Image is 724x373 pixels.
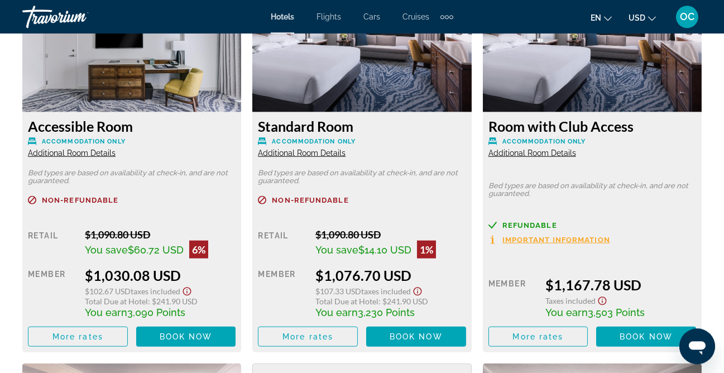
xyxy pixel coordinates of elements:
button: Change currency [629,9,656,26]
h3: Accessible Room [28,117,236,134]
p: Bed types are based on availability at check-in, and are not guaranteed. [488,181,696,197]
a: Flights [317,12,341,21]
div: Member [488,276,537,318]
div: Retail [258,228,306,258]
button: Book now [366,326,466,346]
span: Non-refundable [42,196,118,203]
span: $102.67 USD [85,286,131,295]
div: 1% [417,240,436,258]
span: $60.72 USD [128,243,184,255]
div: Retail [28,228,76,258]
button: Book now [136,326,236,346]
div: $1,090.80 USD [85,228,236,240]
span: Accommodation Only [272,137,356,145]
div: Member [258,266,306,318]
span: Additional Room Details [258,148,346,157]
span: Accommodation Only [42,137,126,145]
div: : $241.90 USD [315,296,466,305]
span: Non-refundable [272,196,348,203]
span: You save [315,243,358,255]
span: en [591,13,601,22]
div: $1,030.08 USD [85,266,236,283]
h3: Standard Room [258,117,466,134]
span: 3,230 Points [358,306,415,318]
span: Book now [620,332,673,341]
a: Cars [363,12,380,21]
button: More rates [258,326,358,346]
a: Hotels [271,12,294,21]
button: More rates [488,326,588,346]
span: More rates [512,332,563,341]
div: : $241.90 USD [85,296,236,305]
span: 3,503 Points [588,306,645,318]
span: Additional Room Details [488,148,576,157]
span: Book now [160,332,213,341]
span: Accommodation Only [502,137,586,145]
span: Book now [390,332,443,341]
button: User Menu [673,5,702,28]
span: Taxes included [361,286,411,295]
button: More rates [28,326,128,346]
h3: Room with Club Access [488,117,696,134]
a: Cruises [402,12,429,21]
button: Show Taxes and Fees disclaimer [411,283,424,296]
button: Book now [596,326,696,346]
span: You earn [315,306,358,318]
div: Member [28,266,76,318]
div: $1,090.80 USD [315,228,466,240]
a: Travorium [22,2,134,31]
span: Taxes included [131,286,180,295]
span: You save [85,243,128,255]
a: Refundable [488,221,696,229]
span: Total Due at Hotel [315,296,378,305]
button: Change language [591,9,612,26]
span: You earn [545,306,588,318]
span: Total Due at Hotel [85,296,148,305]
span: Additional Room Details [28,148,116,157]
button: Show Taxes and Fees disclaimer [180,283,194,296]
span: $107.33 USD [315,286,361,295]
p: Bed types are based on availability at check-in, and are not guaranteed. [258,169,466,184]
span: Important Information [502,236,610,243]
span: USD [629,13,645,22]
div: $1,076.70 USD [315,266,466,283]
span: 3,090 Points [127,306,185,318]
span: Refundable [502,221,557,228]
button: Show Taxes and Fees disclaimer [596,293,609,305]
button: Extra navigation items [440,8,453,26]
span: You earn [85,306,127,318]
button: Important Information [488,235,610,244]
span: OC [680,11,694,22]
span: $14.10 USD [358,243,411,255]
span: More rates [282,332,333,341]
iframe: Button to launch messaging window [679,328,715,364]
div: 6% [189,240,208,258]
p: Bed types are based on availability at check-in, and are not guaranteed. [28,169,236,184]
span: Taxes included [545,295,596,305]
span: More rates [52,332,103,341]
div: $1,167.78 USD [545,276,696,293]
